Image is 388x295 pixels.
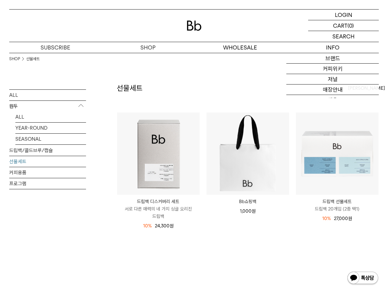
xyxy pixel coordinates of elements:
a: 선물세트 [9,156,86,167]
p: INFO [286,42,379,53]
a: 저널 [286,74,379,85]
div: 10% [322,215,331,222]
a: ALL [9,89,86,100]
img: 카카오톡 채널 1:1 채팅 버튼 [347,271,379,286]
p: 드립백 20개입 (2종 택1) [296,205,378,213]
img: 로고 [187,21,202,31]
a: 브랜드 [286,53,379,64]
a: 프로그램 [9,178,86,189]
span: 27,000 [334,216,352,221]
a: 커피위키 [286,64,379,74]
p: 드립백 디스커버리 세트 [117,198,200,205]
img: Bb쇼핑백 [206,112,289,195]
p: 서로 다른 매력의 네 가지 싱글 오리진 드립백 [117,205,200,220]
img: 드립백 선물세트 [296,112,378,195]
a: 선물세트 [26,56,40,62]
p: SEARCH [332,31,355,42]
p: 드립백 선물세트 [296,198,378,205]
img: 드립백 디스커버리 세트 [117,112,200,195]
a: 매장안내 [286,85,379,95]
p: WHOLESALE [194,42,287,53]
span: 1,000 [240,208,256,214]
a: 채용 [286,95,379,105]
a: SHOP [9,56,20,62]
a: SEASONAL [15,133,86,144]
a: 드립백 디스커버리 세트 서로 다른 매력의 네 가지 싱글 오리진 드립백 [117,198,200,220]
a: YEAR-ROUND [15,122,86,133]
span: 원 [348,216,352,221]
p: LOGIN [335,10,352,20]
a: SUBSCRIBE [9,42,102,53]
span: 원 [170,223,174,229]
a: 드립백/콜드브루/캡슐 [9,145,86,155]
a: Bb쇼핑백 [206,198,289,205]
a: ALL [15,111,86,122]
p: 원두 [9,100,86,112]
a: LOGIN [308,10,379,20]
span: 원 [252,208,256,214]
p: CART [333,20,347,31]
a: CART (0) [308,20,379,31]
p: (0) [347,20,354,31]
a: 커피용품 [9,167,86,178]
a: 드립백 선물세트 드립백 20개입 (2종 택1) [296,198,378,213]
div: 10% [143,222,152,230]
h2: 선물세트 [117,83,143,93]
span: 24,300 [155,223,174,229]
a: SHOP [102,42,194,53]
